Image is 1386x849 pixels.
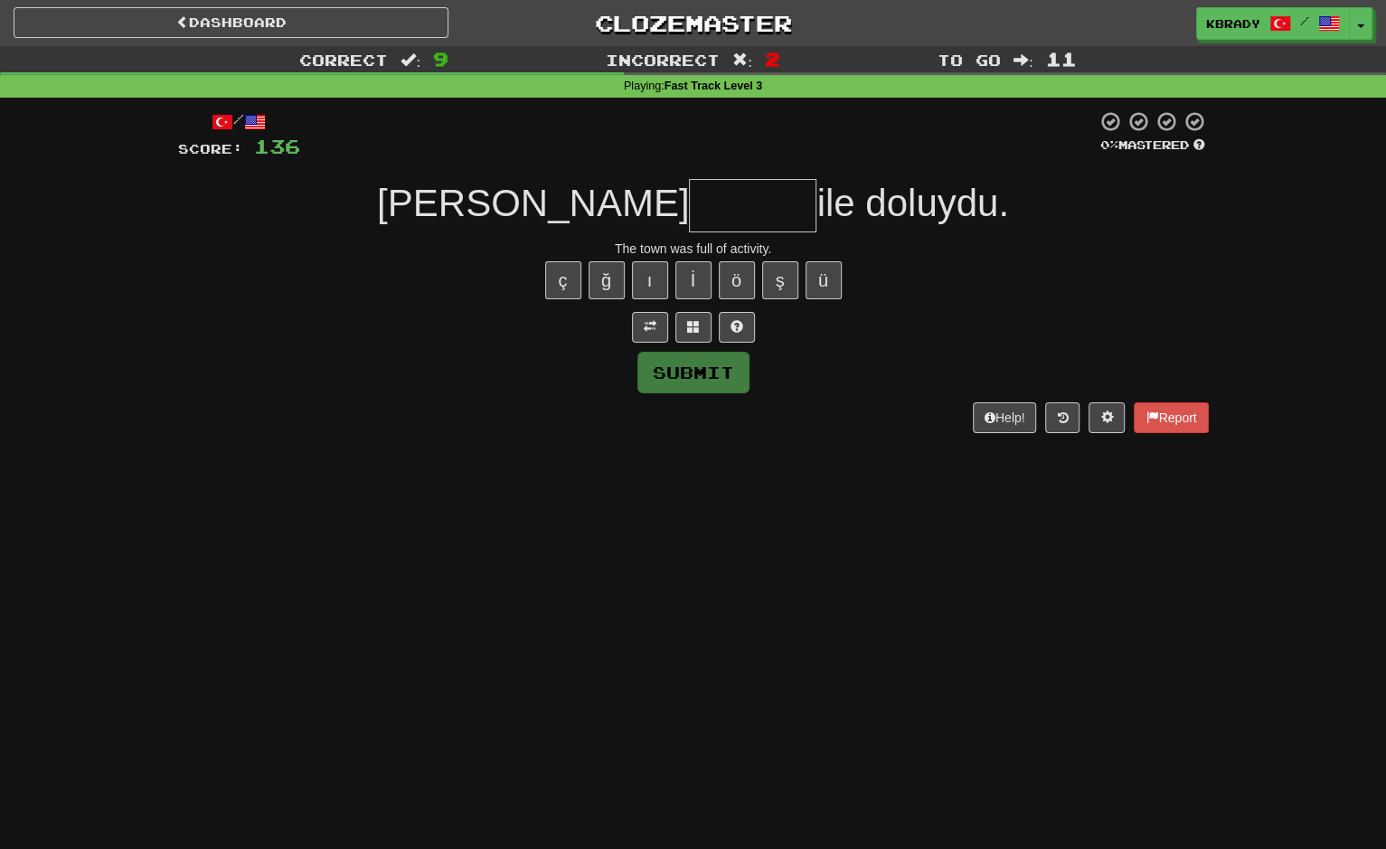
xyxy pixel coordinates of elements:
a: kbrady / [1196,7,1350,40]
span: kbrady [1206,15,1260,32]
span: 136 [254,135,300,157]
a: Dashboard [14,7,448,38]
button: ç [545,261,581,299]
span: Incorrect [606,51,720,69]
button: Report [1134,402,1208,433]
button: ğ [589,261,625,299]
button: Help! [973,402,1037,433]
button: Toggle translation (alt+t) [632,312,668,343]
button: ü [806,261,842,299]
span: : [401,52,420,68]
div: / [178,110,300,133]
span: 0 % [1100,137,1118,152]
span: 9 [433,48,448,70]
div: The town was full of activity. [178,240,1209,258]
span: : [732,52,752,68]
button: Round history (alt+y) [1045,402,1080,433]
span: 11 [1046,48,1077,70]
span: To go [938,51,1001,69]
button: Submit [637,352,750,393]
div: Mastered [1097,137,1209,154]
span: 2 [765,48,780,70]
span: [PERSON_NAME] [377,182,689,224]
button: Single letter hint - you only get 1 per sentence and score half the points! alt+h [719,312,755,343]
span: : [1014,52,1033,68]
span: Correct [299,51,388,69]
span: ile doluydu. [816,182,1008,224]
span: / [1300,14,1309,27]
button: ö [719,261,755,299]
span: Score: [178,141,243,156]
strong: Fast Track Level 3 [665,80,763,92]
button: İ [675,261,712,299]
button: ş [762,261,798,299]
a: Clozemaster [476,7,910,39]
button: ı [632,261,668,299]
button: Switch sentence to multiple choice alt+p [675,312,712,343]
